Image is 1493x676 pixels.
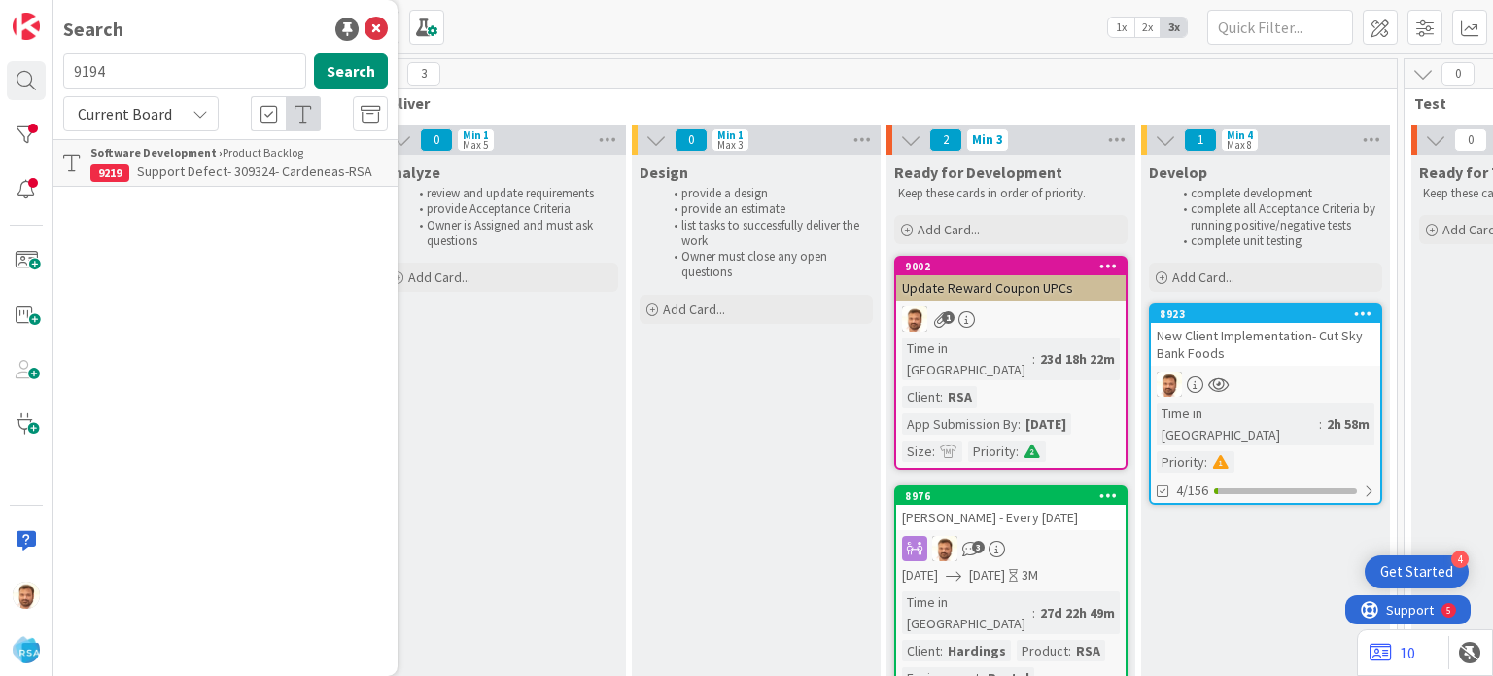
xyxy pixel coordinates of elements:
[940,386,943,408] span: :
[1108,18,1134,37] span: 1x
[1071,640,1105,661] div: RSA
[663,249,870,281] li: Owner must close any open questions
[932,536,957,561] img: AS
[1151,372,1380,397] div: AS
[905,489,1126,503] div: 8976
[943,386,977,408] div: RSA
[1022,565,1038,586] div: 3M
[1035,602,1120,623] div: 27d 22h 49m
[1172,268,1234,286] span: Add Card...
[1016,441,1019,462] span: :
[1454,128,1487,152] span: 0
[896,258,1126,275] div: 9002
[968,441,1016,462] div: Priority
[1204,451,1207,473] span: :
[1151,323,1380,366] div: New Client Implementation- Cut Sky Bank Foods
[902,338,1032,380] div: Time in [GEOGRAPHIC_DATA]
[1151,305,1380,323] div: 8923
[972,541,985,553] span: 3
[1157,451,1204,473] div: Priority
[90,164,129,182] div: 9219
[1207,10,1353,45] input: Quick Filter...
[101,8,106,23] div: 5
[1441,62,1475,86] span: 0
[63,53,306,89] input: Search for title...
[972,135,1003,145] div: Min 3
[463,130,489,140] div: Min 1
[902,565,938,586] span: [DATE]
[896,536,1126,561] div: AS
[902,386,940,408] div: Client
[663,301,725,318] span: Add Card...
[969,565,1005,586] span: [DATE]
[13,582,40,609] img: AS
[896,505,1126,530] div: [PERSON_NAME] - Every [DATE]
[90,145,223,160] b: Software Development ›
[1184,128,1217,152] span: 1
[663,186,870,201] li: provide a design
[1227,130,1253,140] div: Min 4
[896,306,1126,332] div: AS
[905,260,1126,273] div: 9002
[902,306,927,332] img: AS
[902,640,940,661] div: Client
[13,13,40,40] img: Visit kanbanzone.com
[717,140,743,150] div: Max 3
[1451,551,1469,568] div: 4
[408,268,470,286] span: Add Card...
[1380,562,1453,582] div: Get Started
[1149,162,1207,182] span: Develop
[53,139,398,187] a: Software Development ›Product Backlog9219Support Defect- 309324- Cardeneas-RSA
[41,3,88,26] span: Support
[902,441,932,462] div: Size
[663,201,870,217] li: provide an estimate
[896,487,1126,505] div: 8976
[1035,348,1120,370] div: 23d 18h 22m
[1172,186,1379,201] li: complete development
[1172,201,1379,233] li: complete all Acceptance Criteria by running positive/negative tests
[408,218,615,250] li: Owner is Assigned and must ask questions
[675,128,708,152] span: 0
[408,201,615,217] li: provide Acceptance Criteria
[932,441,935,462] span: :
[420,128,453,152] span: 0
[1172,233,1379,249] li: complete unit testing
[1227,140,1252,150] div: Max 8
[1021,413,1071,435] div: [DATE]
[898,186,1124,201] p: Keep these cards in order of priority.
[902,591,1032,634] div: Time in [GEOGRAPHIC_DATA]
[894,256,1128,470] a: 9002Update Reward Coupon UPCsASTime in [GEOGRAPHIC_DATA]:23d 18h 22mClient:RSAApp Submission By:[...
[1370,641,1415,664] a: 10
[940,640,943,661] span: :
[896,487,1126,530] div: 8976[PERSON_NAME] - Every [DATE]
[78,104,172,124] span: Current Board
[902,413,1018,435] div: App Submission By
[90,144,388,161] div: Product Backlog
[1160,307,1380,321] div: 8923
[463,140,488,150] div: Max 5
[1365,555,1469,588] div: Open Get Started checklist, remaining modules: 4
[408,186,615,201] li: review and update requirements
[1161,18,1187,37] span: 3x
[137,162,372,180] span: Support Defect- 309324- Cardeneas-RSA
[717,130,744,140] div: Min 1
[1018,413,1021,435] span: :
[1176,480,1208,501] span: 4/156
[1151,305,1380,366] div: 8923New Client Implementation- Cut Sky Bank Foods
[380,93,1372,113] span: Deliver
[1068,640,1071,661] span: :
[1149,303,1382,505] a: 8923New Client Implementation- Cut Sky Bank FoodsASTime in [GEOGRAPHIC_DATA]:2h 58mPriority:4/156
[13,636,40,663] img: avatar
[1322,413,1374,435] div: 2h 58m
[929,128,962,152] span: 2
[896,275,1126,301] div: Update Reward Coupon UPCs
[1032,602,1035,623] span: :
[894,162,1062,182] span: Ready for Development
[1134,18,1161,37] span: 2x
[63,15,123,44] div: Search
[663,218,870,250] li: list tasks to successfully deliver the work
[1032,348,1035,370] span: :
[1017,640,1068,661] div: Product
[918,221,980,238] span: Add Card...
[942,311,955,324] span: 1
